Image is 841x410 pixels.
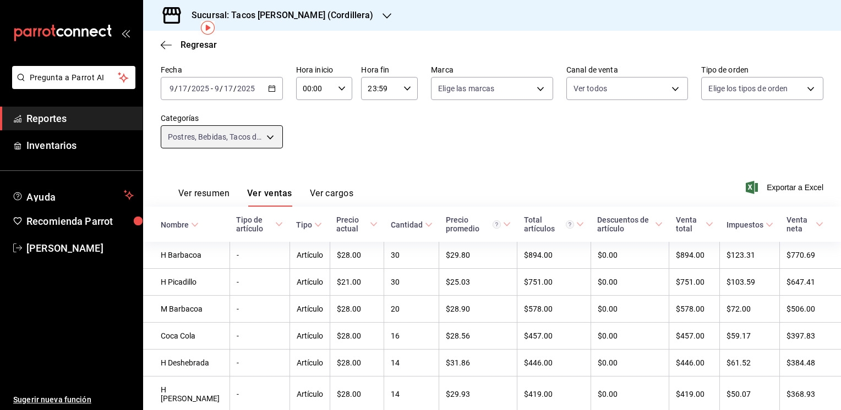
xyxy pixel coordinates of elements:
span: - [211,84,213,93]
div: navigation tabs [178,188,353,207]
button: Regresar [161,40,217,50]
span: [PERSON_NAME] [26,241,134,256]
td: 30 [384,269,439,296]
td: $29.80 [439,242,517,269]
td: Artículo [290,296,330,323]
span: Regresar [181,40,217,50]
td: Coca Cola [143,323,230,350]
span: Precio promedio [446,215,511,233]
label: Fecha [161,66,283,74]
span: Cantidad [391,220,433,229]
td: 20 [384,296,439,323]
td: - [230,242,290,269]
span: Total artículos [524,215,585,233]
div: Impuestos [727,220,763,229]
span: Pregunta a Parrot AI [30,72,118,84]
label: Hora fin [361,66,418,74]
svg: Precio promedio = Total artículos / cantidad [493,220,501,229]
label: Marca [431,66,553,74]
td: $21.00 [330,269,384,296]
td: $578.00 [517,296,591,323]
td: $446.00 [517,350,591,376]
button: Exportar a Excel [748,181,823,194]
span: / [174,84,178,93]
td: Artículo [290,269,330,296]
td: $31.86 [439,350,517,376]
td: - [230,323,290,350]
button: Ver ventas [247,188,292,207]
td: $25.03 [439,269,517,296]
label: Categorías [161,114,283,122]
span: Recomienda Parrot [26,214,134,229]
td: 16 [384,323,439,350]
td: H Picadillo [143,269,230,296]
span: / [233,84,237,93]
td: $28.90 [439,296,517,323]
td: Artículo [290,242,330,269]
span: / [220,84,223,93]
div: Cantidad [391,220,423,229]
td: - [230,350,290,376]
span: Precio actual [336,215,377,233]
button: Ver resumen [178,188,230,207]
input: ---- [191,84,210,93]
h3: Sucursal: Tacos [PERSON_NAME] (Cordillera) [183,9,374,22]
td: $28.00 [330,323,384,350]
span: Ayuda [26,189,119,202]
div: Precio promedio [446,215,501,233]
td: Artículo [290,323,330,350]
div: Total artículos [524,215,575,233]
div: Tipo de artículo [236,215,273,233]
td: $28.00 [330,350,384,376]
a: Pregunta a Parrot AI [8,80,135,91]
div: Venta neta [787,215,814,233]
td: 30 [384,242,439,269]
td: $0.00 [591,269,669,296]
td: $0.00 [591,296,669,323]
span: Impuestos [727,220,773,229]
span: Nombre [161,220,199,229]
label: Tipo de orden [701,66,823,74]
span: Inventarios [26,138,134,153]
td: Artículo [290,350,330,376]
div: Nombre [161,220,189,229]
input: -- [169,84,174,93]
button: Ver cargos [310,188,354,207]
td: $751.00 [669,269,720,296]
td: 14 [384,350,439,376]
td: $28.00 [330,242,384,269]
span: Descuentos de artículo [597,215,662,233]
td: - [230,269,290,296]
td: H Barbacoa [143,242,230,269]
span: Postres, Bebidas, Tacos de Guisos Maíz, Tacos de Guisos Harina [168,131,263,142]
td: $0.00 [591,350,669,376]
td: $751.00 [517,269,591,296]
span: Tipo de artículo [236,215,283,233]
td: $894.00 [517,242,591,269]
input: -- [223,84,233,93]
td: $72.00 [720,296,780,323]
td: $457.00 [517,323,591,350]
input: -- [214,84,220,93]
div: Descuentos de artículo [597,215,652,233]
span: Reportes [26,111,134,126]
td: $446.00 [669,350,720,376]
div: Precio actual [336,215,367,233]
td: $894.00 [669,242,720,269]
td: $0.00 [591,242,669,269]
td: $61.52 [720,350,780,376]
label: Hora inicio [296,66,353,74]
td: M Barbacoa [143,296,230,323]
td: $578.00 [669,296,720,323]
div: Tipo [296,220,312,229]
span: Sugerir nueva función [13,394,134,406]
span: Elige los tipos de orden [708,83,788,94]
input: ---- [237,84,255,93]
span: Venta total [676,215,713,233]
button: open_drawer_menu [121,29,130,37]
td: $28.00 [330,296,384,323]
button: Tooltip marker [201,21,215,35]
td: $0.00 [591,323,669,350]
td: - [230,296,290,323]
td: $28.56 [439,323,517,350]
